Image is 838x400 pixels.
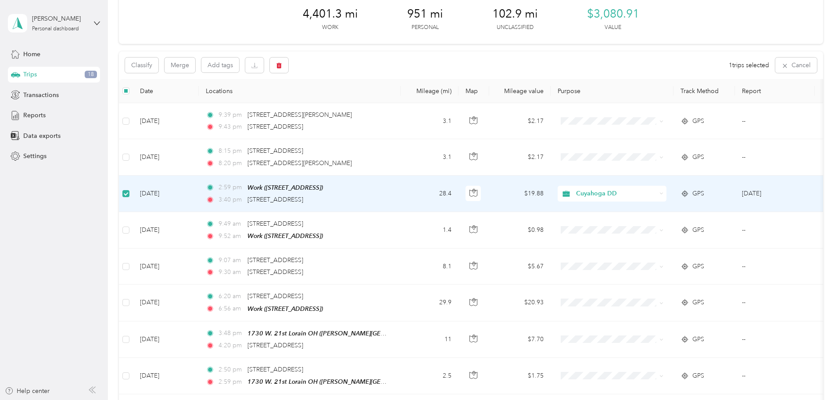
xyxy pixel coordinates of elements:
td: -- [735,212,815,249]
td: [DATE] [133,285,199,321]
td: -- [735,321,815,358]
th: Track Method [673,79,735,103]
td: -- [735,249,815,285]
th: Report [735,79,815,103]
span: GPS [692,371,704,381]
td: [DATE] [133,176,199,212]
div: [PERSON_NAME] [32,14,87,23]
span: [STREET_ADDRESS][PERSON_NAME] [247,159,352,167]
td: -- [735,139,815,175]
td: $0.98 [489,212,551,249]
span: Settings [23,151,47,161]
span: [STREET_ADDRESS][PERSON_NAME] [247,111,352,119]
td: [DATE] [133,249,199,285]
span: 9:39 pm [218,110,244,120]
span: 3:48 pm [218,328,244,338]
span: 9:49 am [218,219,244,229]
span: [STREET_ADDRESS] [247,292,303,300]
span: 9:52 am [218,231,244,241]
span: 2:59 pm [218,183,244,192]
th: Locations [199,79,401,103]
span: Work ([STREET_ADDRESS]) [247,232,323,239]
p: Value [605,24,621,32]
span: 4:20 pm [218,341,244,350]
td: -- [735,285,815,321]
span: GPS [692,116,704,126]
span: 2:59 pm [218,377,244,387]
td: 3.1 [401,139,458,175]
span: [STREET_ADDRESS] [247,268,303,276]
th: Map [458,79,489,103]
div: Personal dashboard [32,26,79,32]
td: $1.75 [489,358,551,394]
span: GPS [692,152,704,162]
span: Work ([STREET_ADDRESS]) [247,184,323,191]
span: 4,401.3 mi [303,7,358,21]
td: 2.5 [401,358,458,394]
iframe: Everlance-gr Chat Button Frame [789,351,838,400]
th: Mileage value [489,79,551,103]
span: [STREET_ADDRESS] [247,366,303,373]
span: 1730 W. 21st Lorain OH ([PERSON_NAME][GEOGRAPHIC_DATA], [PERSON_NAME], [GEOGRAPHIC_DATA], [GEOGRA... [247,378,682,386]
td: 1.4 [401,212,458,249]
td: [DATE] [133,321,199,358]
td: 11 [401,321,458,358]
td: 8.1 [401,249,458,285]
span: GPS [692,335,704,344]
span: 9:07 am [218,256,244,265]
span: 6:56 am [218,304,244,314]
td: 3.1 [401,103,458,139]
span: 8:15 pm [218,146,244,156]
span: [STREET_ADDRESS] [247,123,303,130]
span: 8:20 pm [218,159,244,168]
span: Trips [23,70,37,79]
td: [DATE] [133,103,199,139]
td: -- [735,358,815,394]
span: [STREET_ADDRESS] [247,220,303,227]
td: -- [735,103,815,139]
td: $2.17 [489,139,551,175]
span: [STREET_ADDRESS] [247,342,303,349]
button: Add tags [201,58,239,72]
td: $5.67 [489,249,551,285]
td: [DATE] [133,358,199,394]
span: 102.9 mi [492,7,538,21]
button: Help center [5,386,50,396]
td: Aug 2025 [735,176,815,212]
span: 18 [85,71,97,79]
span: Data exports [23,131,61,141]
td: [DATE] [133,139,199,175]
th: Date [133,79,199,103]
button: Merge [165,58,195,73]
span: GPS [692,189,704,198]
span: 9:43 pm [218,122,244,132]
span: 1 trips selected [729,61,769,70]
span: [STREET_ADDRESS] [247,147,303,155]
th: Mileage (mi) [401,79,458,103]
span: 9:30 am [218,267,244,277]
td: $19.88 [489,176,551,212]
td: $20.93 [489,285,551,321]
span: Work ([STREET_ADDRESS]) [247,305,323,312]
span: 951 mi [407,7,443,21]
button: Cancel [775,58,817,73]
td: 29.9 [401,285,458,321]
th: Purpose [551,79,673,103]
td: [DATE] [133,212,199,249]
span: [STREET_ADDRESS] [247,256,303,264]
td: $2.17 [489,103,551,139]
td: $7.70 [489,321,551,358]
span: 6:20 am [218,292,244,301]
span: GPS [692,225,704,235]
span: Reports [23,111,46,120]
span: $3,080.91 [587,7,639,21]
button: Classify [125,58,158,73]
span: Transactions [23,90,59,100]
span: Cuyahoga DD [576,189,656,198]
span: Home [23,50,40,59]
span: 1730 W. 21st Lorain OH ([PERSON_NAME][GEOGRAPHIC_DATA], [PERSON_NAME], [GEOGRAPHIC_DATA], [GEOGRA... [247,330,682,337]
p: Unclassified [497,24,534,32]
span: GPS [692,298,704,307]
span: [STREET_ADDRESS] [247,196,303,203]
